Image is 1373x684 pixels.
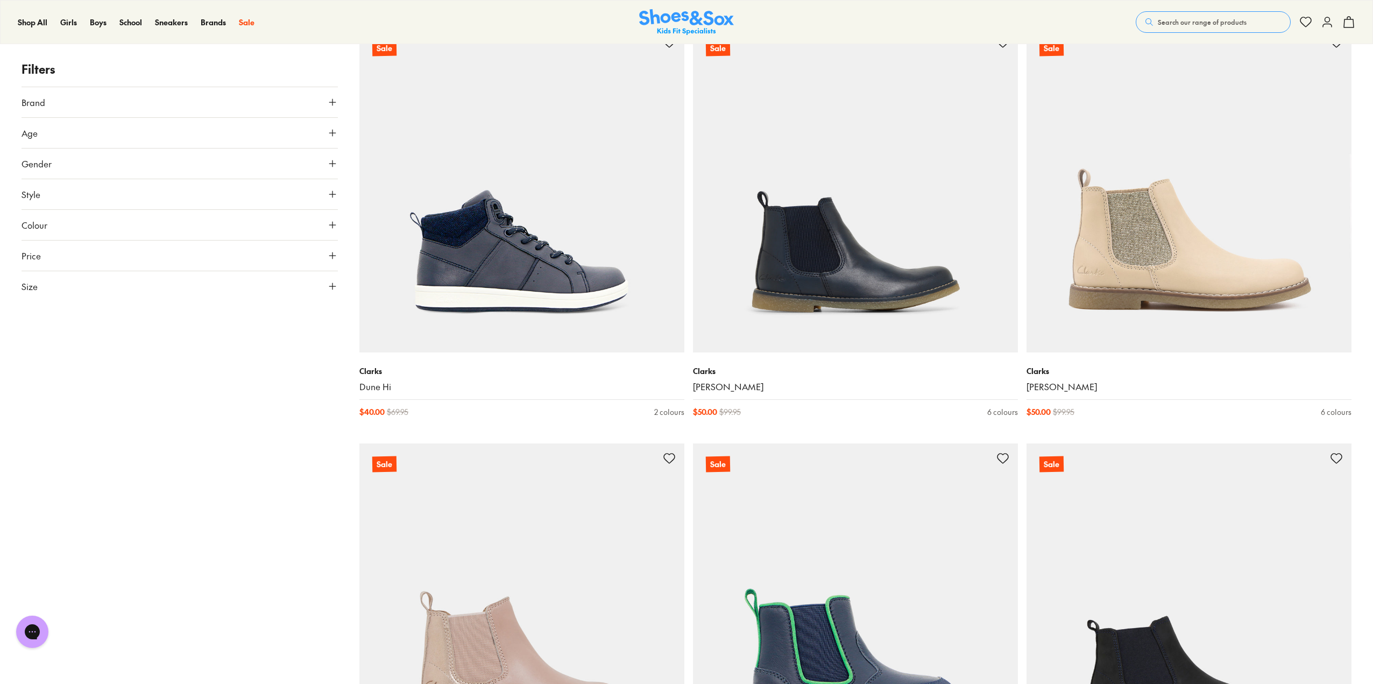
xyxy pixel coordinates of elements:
p: Sale [372,40,397,56]
span: Price [22,249,41,262]
p: Clarks [359,365,684,377]
button: Size [22,271,338,301]
p: Sale [706,40,730,56]
span: $ 69.95 [387,406,408,418]
p: Sale [372,456,397,472]
a: Girls [60,17,77,28]
span: Brand [22,96,45,109]
button: Style [22,179,338,209]
div: 6 colours [987,406,1018,418]
span: Brands [201,17,226,27]
span: Colour [22,218,47,231]
p: Sale [1039,456,1064,472]
a: Shop All [18,17,47,28]
a: School [119,17,142,28]
span: $ 99.95 [1053,406,1074,418]
span: Size [22,280,38,293]
span: $ 50.00 [693,406,717,418]
span: Boys [90,17,107,27]
p: Filters [22,60,338,78]
div: 6 colours [1321,406,1351,418]
span: Sneakers [155,17,188,27]
p: Clarks [1027,365,1351,377]
span: $ 50.00 [1027,406,1051,418]
a: Sale [693,27,1018,352]
span: Girls [60,17,77,27]
span: Sale [239,17,254,27]
a: Shoes & Sox [639,9,734,36]
span: $ 99.95 [719,406,741,418]
div: 2 colours [654,406,684,418]
a: [PERSON_NAME] [693,381,1018,393]
a: Sale [239,17,254,28]
a: Sneakers [155,17,188,28]
span: School [119,17,142,27]
img: SNS_Logo_Responsive.svg [639,9,734,36]
a: Brands [201,17,226,28]
p: Sale [706,456,730,472]
span: Shop All [18,17,47,27]
p: Sale [1039,40,1064,56]
a: [PERSON_NAME] [1027,381,1351,393]
a: Sale [1027,27,1351,352]
button: Brand [22,87,338,117]
button: Price [22,241,338,271]
a: Boys [90,17,107,28]
span: Age [22,126,38,139]
iframe: Gorgias live chat messenger [11,612,54,652]
a: Sale [359,27,684,352]
p: Clarks [693,365,1018,377]
span: Search our range of products [1158,17,1247,27]
a: Dune Hi [359,381,684,393]
button: Gender [22,149,338,179]
button: Age [22,118,338,148]
span: Gender [22,157,52,170]
button: Search our range of products [1136,11,1291,33]
span: Style [22,188,40,201]
span: $ 40.00 [359,406,385,418]
button: Colour [22,210,338,240]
